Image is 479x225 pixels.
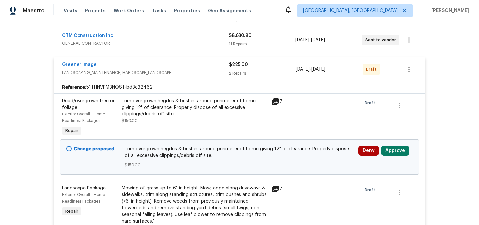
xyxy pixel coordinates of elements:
[208,7,251,14] span: Geo Assignments
[122,185,267,225] div: Mowing of grass up to 6" in height. Mow, edge along driveways & sidewalks, trim along standing st...
[296,67,310,72] span: [DATE]
[229,62,248,67] span: $225.00
[64,7,77,14] span: Visits
[62,193,105,203] span: Exterior Overall - Home Readiness Packages
[152,8,166,13] span: Tasks
[303,7,398,14] span: [GEOGRAPHIC_DATA], [GEOGRAPHIC_DATA]
[62,186,106,190] span: Landscape Package
[125,146,355,159] span: Trim overgrown hegdes & bushes around perimeter of home giving 12" of clearance. Properly dispose...
[125,162,355,168] span: $150.00
[62,69,229,76] span: LANDSCAPING_MAINTENANCE, HARDSCAPE_LANDSCAPE
[174,7,200,14] span: Properties
[85,7,106,14] span: Projects
[296,66,325,73] span: -
[122,119,138,123] span: $150.00
[122,98,267,117] div: Trim overgrown hegdes & bushes around perimeter of home giving 12" of clearance. Properly dispose...
[381,146,409,156] button: Approve
[229,70,296,77] div: 2 Repairs
[23,7,45,14] span: Maestro
[74,147,114,151] b: Change proposed
[429,7,469,14] span: [PERSON_NAME]
[365,37,399,43] span: Sent to vendor
[54,81,425,93] div: 51THNVPM3NQST-bd3e32462
[311,38,325,42] span: [DATE]
[358,146,379,156] button: Deny
[295,38,309,42] span: [DATE]
[366,66,379,73] span: Draft
[229,41,295,47] div: 11 Repairs
[114,7,144,14] span: Work Orders
[365,100,378,106] span: Draft
[62,84,86,91] b: Reference:
[62,112,105,123] span: Exterior Overall - Home Readiness Packages
[62,99,115,110] span: Dead/overgrown tree or foliage
[365,187,378,193] span: Draft
[229,33,252,38] span: $8,630.80
[271,185,297,193] div: 7
[271,98,297,106] div: 7
[63,127,81,134] span: Repair
[62,40,229,47] span: GENERAL_CONTRACTOR
[295,37,325,43] span: -
[62,62,97,67] a: Greener Image
[63,208,81,215] span: Repair
[62,33,113,38] a: CTM Construction Inc
[311,67,325,72] span: [DATE]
